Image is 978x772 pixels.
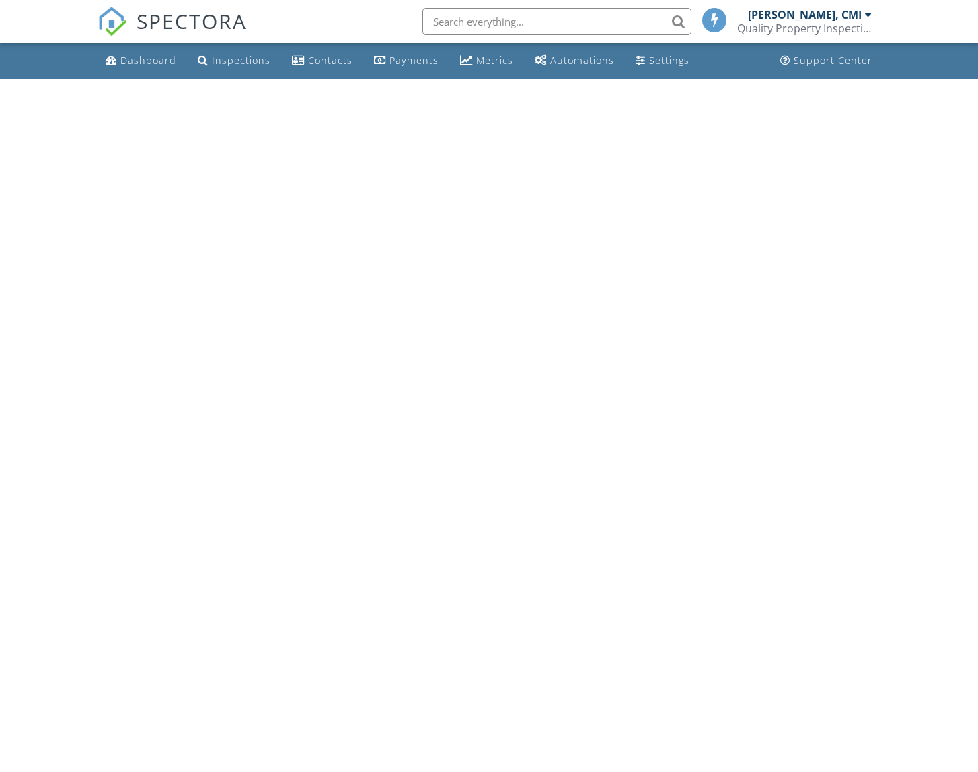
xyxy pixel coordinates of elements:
[748,8,862,22] div: [PERSON_NAME], CMI
[287,48,358,73] a: Contacts
[192,48,276,73] a: Inspections
[369,48,444,73] a: Payments
[737,22,872,35] div: Quality Property Inspections
[455,48,519,73] a: Metrics
[98,7,127,36] img: The Best Home Inspection Software - Spectora
[308,54,352,67] div: Contacts
[137,7,247,35] span: SPECTORA
[649,54,689,67] div: Settings
[794,54,872,67] div: Support Center
[98,18,247,46] a: SPECTORA
[212,54,270,67] div: Inspections
[529,48,619,73] a: Automations (Basic)
[476,54,513,67] div: Metrics
[422,8,691,35] input: Search everything...
[775,48,878,73] a: Support Center
[100,48,182,73] a: Dashboard
[630,48,695,73] a: Settings
[120,54,176,67] div: Dashboard
[389,54,439,67] div: Payments
[550,54,614,67] div: Automations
